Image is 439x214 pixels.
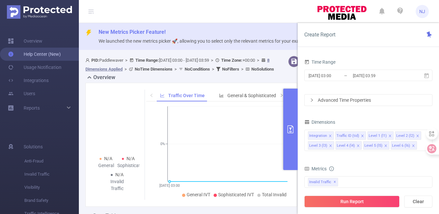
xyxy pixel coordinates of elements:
i: icon: bar-chart [219,93,224,98]
i: icon: close [329,134,332,138]
tspan: 0% [160,142,165,146]
i: icon: line-chart [160,93,165,98]
i: icon: user [85,58,91,62]
button: Clear [404,196,432,207]
span: Traffic Over Time [168,93,205,98]
img: Protected Media [7,5,72,19]
li: Integration [308,131,334,140]
b: Time Zone: [221,58,243,63]
div: Level 5 (l5) [364,141,382,150]
span: > [209,58,215,63]
i: icon: close [361,134,364,138]
a: Users [8,87,35,100]
b: No Filters [222,67,239,72]
span: Solutions [24,140,43,153]
i: icon: close [388,134,392,138]
li: Level 2 (l2) [395,131,421,140]
li: Level 6 (l6) [391,141,417,150]
span: > [173,67,179,72]
a: Integrations [8,74,49,87]
span: New Metrics Picker Feature! [99,29,166,35]
span: Reports [24,105,40,111]
i: icon: close [412,144,415,148]
div: Sophisticated [117,162,140,169]
i: icon: close [329,144,332,148]
b: No Solutions [251,67,274,72]
span: Total Invalid Traffic [262,192,300,197]
button: Run Report [304,196,400,207]
span: > [123,67,129,72]
span: > [239,67,245,72]
div: Level 3 (l3) [309,141,327,150]
span: Metrics [304,166,327,171]
span: General IVT [187,192,210,197]
span: General & Sophisticated IVT by Category [227,93,310,98]
input: Start date [308,71,361,80]
b: Time Range: [135,58,159,63]
b: No Conditions [185,67,210,72]
span: N/A [127,156,135,161]
li: Level 1 (l1) [367,131,394,140]
i: icon: close [384,144,387,148]
i: icon: close [357,144,360,148]
li: Traffic ID (tid) [335,131,366,140]
li: Level 5 (l5) [363,141,389,150]
div: General [95,162,117,169]
span: N/A [104,156,112,161]
span: Anti-Fraud [24,155,79,168]
span: > [255,58,261,63]
span: NJ [419,5,425,18]
input: End date [352,71,405,80]
span: We launched the new metrics picker 🚀, allowing you to select only the relevant metrics for your e... [99,38,380,44]
a: Usage Notification [8,61,61,74]
i: icon: info-circle [329,166,334,171]
h2: Overview [93,74,115,81]
span: > [123,58,129,63]
div: Traffic ID (tid) [336,132,359,140]
span: Time Range [304,59,335,65]
i: icon: close [416,134,419,138]
span: N/A [115,172,124,177]
div: Invalid Traffic [106,178,128,192]
span: Dimensions [304,119,335,125]
i: icon: thunderbolt [85,30,92,36]
span: Paddlewaver [DATE] 03:00 - [DATE] 03:59 +00:00 [85,58,274,72]
i: icon: right [310,98,314,102]
b: PID: [91,58,99,63]
span: Brand Safety [24,194,79,207]
i: icon: left [150,93,153,97]
span: Create Report [304,32,335,38]
span: Sophisticated IVT [218,192,254,197]
li: Level 3 (l3) [308,141,334,150]
div: Level 4 (l4) [337,141,355,150]
a: Reports [24,101,40,115]
div: icon: rightAdvanced Time Properties [305,95,432,106]
tspan: [DATE] 03:00 [159,183,180,188]
div: Level 6 (l6) [392,141,410,150]
span: Invalid Traffic [308,178,338,186]
a: Help Center (New) [8,48,61,61]
div: Level 1 (l1) [369,132,387,140]
div: Integration [309,132,327,140]
b: No Time Dimensions [135,67,173,72]
a: Overview [8,34,42,48]
span: > [210,67,216,72]
span: ✕ [334,178,336,186]
li: Level 4 (l4) [335,141,362,150]
span: Visibility [24,181,79,194]
i: icon: right [280,93,284,97]
div: Level 2 (l2) [396,132,414,140]
span: Invalid Traffic [24,168,79,181]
